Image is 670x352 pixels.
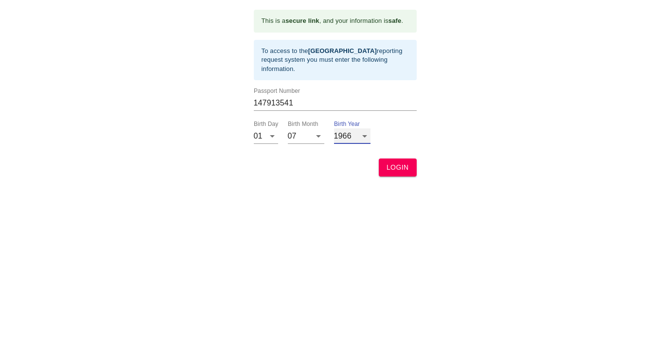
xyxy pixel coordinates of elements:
[288,122,318,127] label: Birth Month
[254,122,278,127] label: Birth Day
[308,47,377,54] b: [GEOGRAPHIC_DATA]
[262,43,409,78] div: To access to the reporting request system you must enter the following information.
[285,17,319,24] b: secure link
[388,17,402,24] b: safe
[254,88,300,94] label: Passport Number
[262,13,404,30] div: This is a , and your information is .
[387,161,409,174] span: LOGIN
[334,122,360,127] label: Birth Year
[379,158,417,176] button: LOGIN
